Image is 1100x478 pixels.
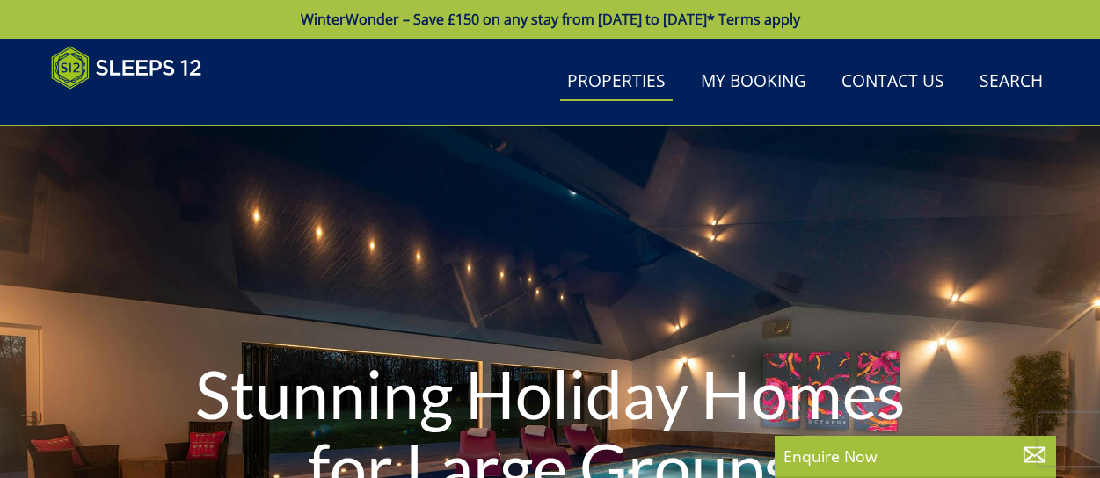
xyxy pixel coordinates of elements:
a: Properties [560,62,673,102]
a: Search [973,62,1050,102]
a: Contact Us [834,62,951,102]
iframe: Customer reviews powered by Trustpilot [42,100,227,115]
p: Enquire Now [783,445,1047,467]
a: My Booking [694,62,813,102]
img: Sleeps 12 [51,46,202,90]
